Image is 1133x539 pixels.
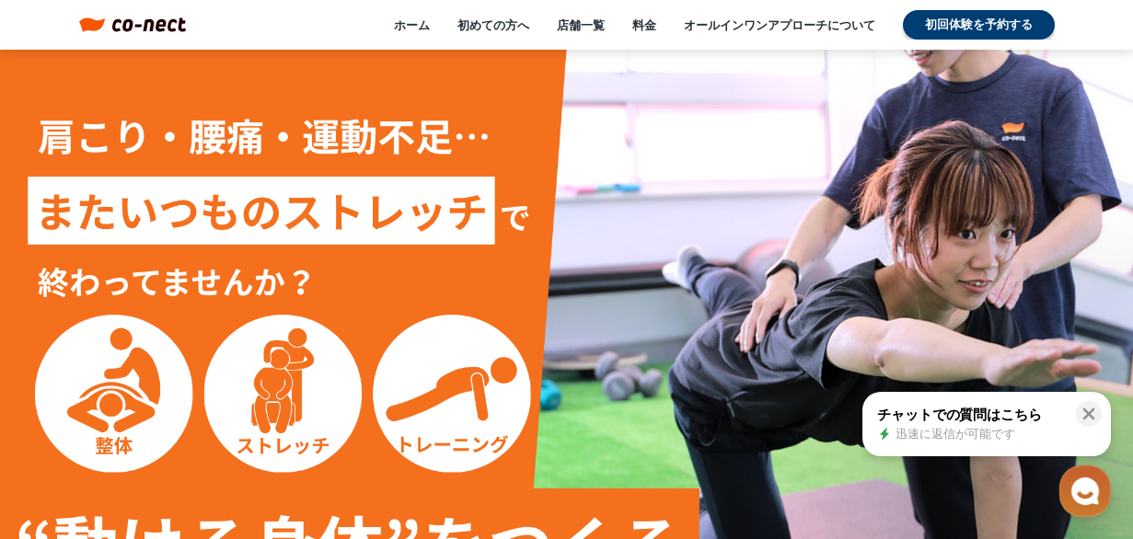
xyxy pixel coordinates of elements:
[684,17,875,33] a: オールインワンアプローチについて
[394,17,430,33] a: ホーム
[632,17,656,33] a: 料金
[557,17,605,33] a: 店舗一覧
[457,17,529,33] a: 初めての方へ
[903,10,1055,40] a: 初回体験を予約する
